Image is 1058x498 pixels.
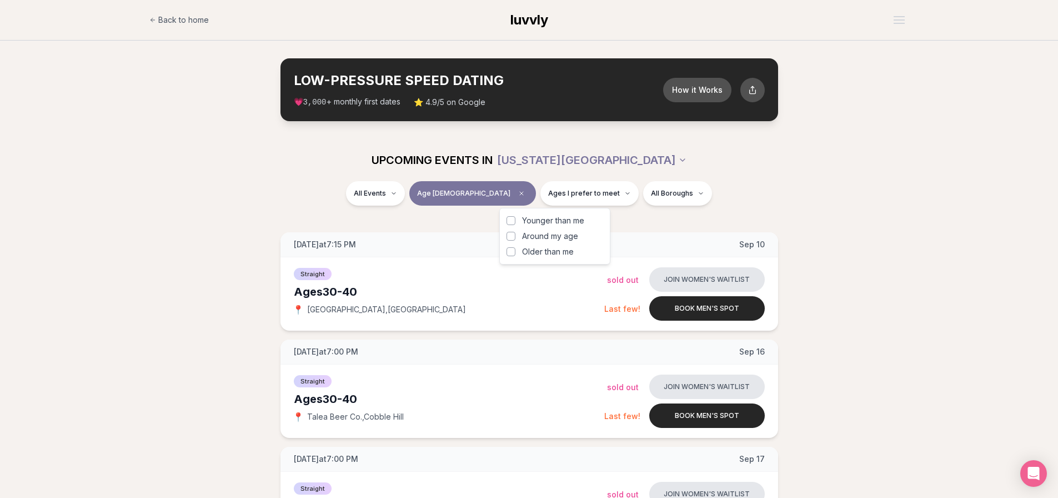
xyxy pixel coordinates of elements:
span: Sep 10 [739,239,765,250]
span: UPCOMING EVENTS IN [372,152,493,168]
span: Around my age [522,231,578,242]
span: All Boroughs [651,189,693,198]
button: Join women's waitlist [649,375,765,399]
span: Straight [294,268,332,280]
div: Open Intercom Messenger [1020,460,1047,487]
span: Ages I prefer to meet [548,189,620,198]
span: Sep 16 [739,346,765,357]
a: luvvly [510,11,548,29]
span: Last few! [604,411,640,421]
span: Talea Beer Co. , Cobble Hill [307,411,404,422]
span: ⭐ 4.9/5 on Google [414,97,485,108]
span: Back to home [158,14,209,26]
button: All Events [346,181,405,206]
span: Sold Out [607,382,639,392]
span: Sold Out [607,275,639,285]
span: 💗 + monthly first dates [294,96,400,108]
button: Around my age [507,232,515,241]
button: Open menu [889,12,909,28]
button: [US_STATE][GEOGRAPHIC_DATA] [497,148,687,172]
button: How it Works [663,78,731,102]
span: Sep 17 [739,454,765,465]
span: [DATE] at 7:00 PM [294,346,358,357]
button: Older than me [507,247,515,256]
button: Book men's spot [649,404,765,428]
span: Clear age [515,187,528,200]
button: Younger than me [507,216,515,225]
button: Book men's spot [649,296,765,321]
span: [GEOGRAPHIC_DATA] , [GEOGRAPHIC_DATA] [307,304,466,315]
button: Age [DEMOGRAPHIC_DATA]Clear age [409,181,536,206]
span: 📍 [294,305,303,314]
span: Older than me [522,246,574,257]
a: Back to home [149,9,209,31]
div: Ages 30-40 [294,391,604,407]
span: Younger than me [522,215,584,226]
span: luvvly [510,12,548,28]
span: All Events [354,189,386,198]
span: Age [DEMOGRAPHIC_DATA] [417,189,510,198]
button: Ages I prefer to meet [540,181,639,206]
h2: LOW-PRESSURE SPEED DATING [294,72,663,89]
span: Straight [294,482,332,495]
span: 3,000 [303,98,327,107]
span: [DATE] at 7:00 PM [294,454,358,465]
button: All Boroughs [643,181,712,206]
span: Last few! [604,304,640,313]
span: [DATE] at 7:15 PM [294,239,356,250]
span: 📍 [294,412,303,421]
span: Straight [294,375,332,387]
div: Ages 30-40 [294,284,604,300]
button: Join women's waitlist [649,267,765,292]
